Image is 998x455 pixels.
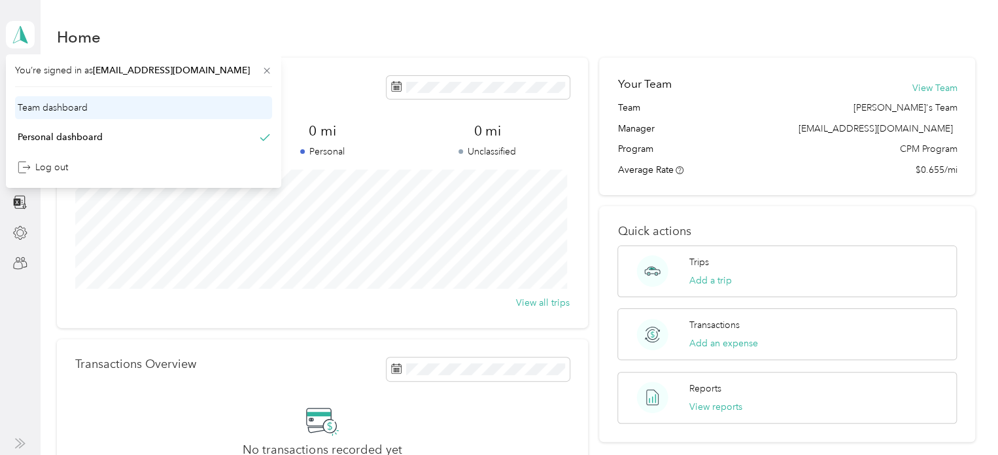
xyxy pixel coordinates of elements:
[915,163,957,177] span: $0.655/mi
[15,64,272,77] span: You’re signed in as
[798,123,952,134] span: [EMAIL_ADDRESS][DOMAIN_NAME]
[93,65,250,76] span: [EMAIL_ADDRESS][DOMAIN_NAME]
[405,145,570,158] p: Unclassified
[516,296,570,310] button: View all trips
[617,101,640,115] span: Team
[617,76,671,92] h2: Your Team
[689,318,740,332] p: Transactions
[240,122,405,140] span: 0 mi
[899,142,957,156] span: CPM Program
[689,400,742,414] button: View reports
[405,122,570,140] span: 0 mi
[18,101,88,115] div: Team dashboard
[689,255,709,269] p: Trips
[18,130,103,144] div: Personal dashboard
[925,382,998,455] iframe: Everlance-gr Chat Button Frame
[912,81,957,95] button: View Team
[617,142,653,156] span: Program
[617,164,673,175] span: Average Rate
[18,160,68,174] div: Log out
[240,145,405,158] p: Personal
[57,30,101,44] h1: Home
[689,382,721,395] p: Reports
[617,225,957,238] p: Quick actions
[689,274,732,287] button: Add a trip
[689,337,758,350] button: Add an expense
[75,357,196,371] p: Transactions Overview
[853,101,957,115] span: [PERSON_NAME]'s Team
[617,122,654,136] span: Manager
